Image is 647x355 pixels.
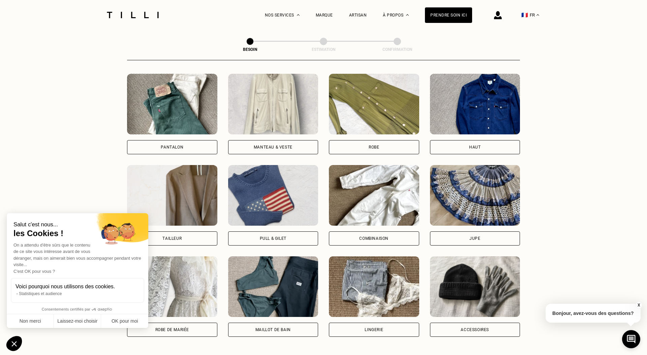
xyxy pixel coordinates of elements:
[349,13,367,18] a: Artisan
[329,165,419,226] img: Tilli retouche votre Combinaison
[364,47,431,52] div: Confirmation
[260,236,286,240] div: Pull & gilet
[430,165,520,226] img: Tilli retouche votre Jupe
[536,14,539,16] img: menu déroulant
[228,256,318,317] img: Tilli retouche votre Maillot de bain
[161,145,183,149] div: Pantalon
[127,165,217,226] img: Tilli retouche votre Tailleur
[216,47,284,52] div: Besoin
[635,301,642,309] button: X
[494,11,502,19] img: icône connexion
[425,7,472,23] a: Prendre soin ici
[297,14,300,16] img: Menu déroulant
[104,12,161,18] img: Logo du service de couturière Tilli
[162,236,182,240] div: Tailleur
[546,304,641,323] p: Bonjour, avez-vous des questions?
[365,328,383,332] div: Lingerie
[228,74,318,134] img: Tilli retouche votre Manteau & Veste
[290,47,357,52] div: Estimation
[469,236,480,240] div: Jupe
[430,74,520,134] img: Tilli retouche votre Haut
[369,145,379,149] div: Robe
[316,13,333,18] a: Marque
[127,256,217,317] img: Tilli retouche votre Robe de mariée
[469,145,481,149] div: Haut
[430,256,520,317] img: Tilli retouche votre Accessoires
[155,328,189,332] div: Robe de mariée
[254,145,292,149] div: Manteau & Veste
[461,328,489,332] div: Accessoires
[127,74,217,134] img: Tilli retouche votre Pantalon
[329,256,419,317] img: Tilli retouche votre Lingerie
[521,12,528,18] span: 🇫🇷
[228,165,318,226] img: Tilli retouche votre Pull & gilet
[255,328,291,332] div: Maillot de bain
[406,14,409,16] img: Menu déroulant à propos
[359,236,389,240] div: Combinaison
[329,74,419,134] img: Tilli retouche votre Robe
